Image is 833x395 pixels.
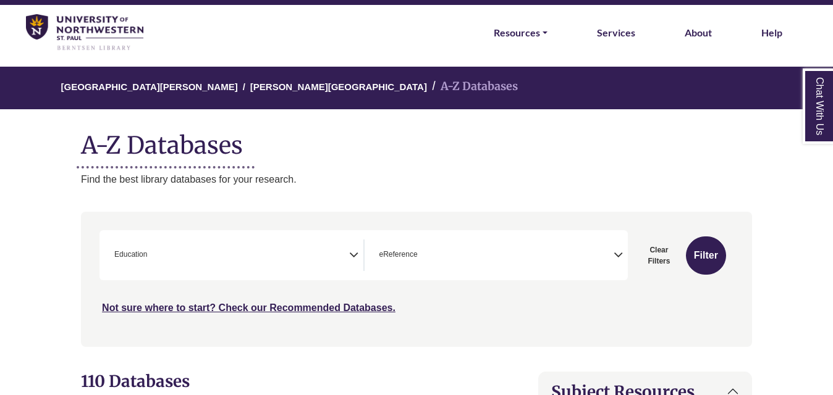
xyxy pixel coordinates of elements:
span: Education [114,249,147,260]
a: Resources [494,25,548,41]
a: [PERSON_NAME][GEOGRAPHIC_DATA] [250,80,427,92]
a: Services [597,25,635,41]
span: eReference [379,249,418,260]
a: Not sure where to start? Check our Recommended Databases. [102,302,395,313]
textarea: Search [420,251,426,261]
h1: A-Z Databases [81,122,752,159]
nav: Search filters [81,212,752,346]
li: Education [109,249,147,260]
li: eReference [374,249,418,260]
span: 110 Databases [81,371,190,391]
textarea: Search [150,251,155,261]
a: About [685,25,712,41]
button: Clear Filters [635,236,683,275]
nav: breadcrumb [81,67,752,109]
li: A-Z Databases [427,78,518,96]
img: library_home [26,14,143,51]
a: [GEOGRAPHIC_DATA][PERSON_NAME] [61,80,238,92]
button: Submit for Search Results [686,236,726,275]
p: Find the best library databases for your research. [81,172,752,188]
a: Help [761,25,782,41]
